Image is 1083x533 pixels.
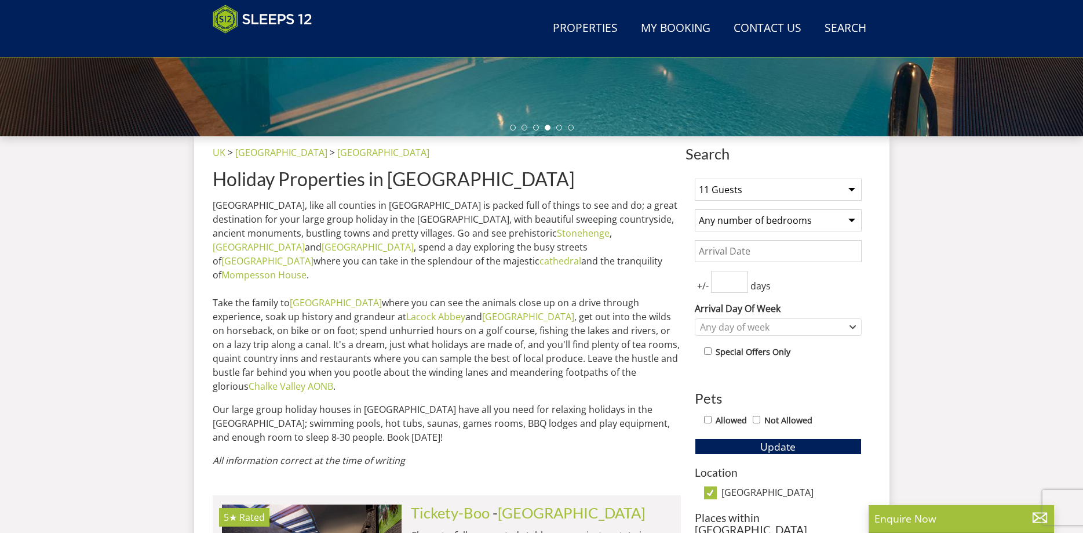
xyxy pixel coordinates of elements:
p: [GEOGRAPHIC_DATA], like all counties in [GEOGRAPHIC_DATA] is packed full of things to see and do;... [213,198,681,393]
em: All information correct at the time of writing [213,454,405,467]
a: Stonehenge [557,227,610,240]
h3: Location [695,466,862,478]
label: Not Allowed [764,414,812,427]
iframe: Customer reviews powered by Trustpilot [207,41,329,50]
a: My Booking [636,16,715,42]
span: - [493,504,646,521]
a: Chalke Valley AONB [249,380,333,393]
input: Arrival Date [695,240,862,262]
img: Sleeps 12 [213,5,312,34]
a: [GEOGRAPHIC_DATA] [213,241,305,253]
span: +/- [695,279,711,293]
span: Tickety-Boo has a 5 star rating under the Quality in Tourism Scheme [224,511,237,524]
a: [GEOGRAPHIC_DATA] [221,255,313,267]
a: [GEOGRAPHIC_DATA] [290,296,382,309]
button: Update [695,438,862,455]
a: Search [820,16,871,42]
span: > [330,146,335,159]
label: Arrival Day Of Week [695,302,862,316]
h1: Holiday Properties in [GEOGRAPHIC_DATA] [213,169,681,189]
a: cathedral [539,255,581,267]
a: Lacock Abbey [406,310,465,323]
span: days [748,279,773,293]
div: Combobox [695,318,862,336]
p: Enquire Now [874,511,1048,526]
span: Update [760,440,796,454]
a: UK [213,146,225,159]
a: Mompesson House [221,269,307,281]
a: Contact Us [729,16,806,42]
a: Tickety-Boo [411,504,490,521]
span: Rated [239,511,265,524]
p: Our large group holiday houses in [GEOGRAPHIC_DATA] have all you need for relaxing holidays in th... [213,403,681,444]
label: Allowed [716,414,747,427]
span: > [228,146,233,159]
h3: Pets [695,391,862,406]
a: Properties [548,16,622,42]
a: [GEOGRAPHIC_DATA] [322,241,414,253]
label: [GEOGRAPHIC_DATA] [721,487,862,500]
label: Special Offers Only [716,346,790,358]
a: [GEOGRAPHIC_DATA] [337,146,429,159]
a: [GEOGRAPHIC_DATA] [482,310,574,323]
span: Search [685,146,871,162]
a: [GEOGRAPHIC_DATA] [235,146,327,159]
a: [GEOGRAPHIC_DATA] [498,504,646,521]
div: Any day of week [697,321,847,333]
